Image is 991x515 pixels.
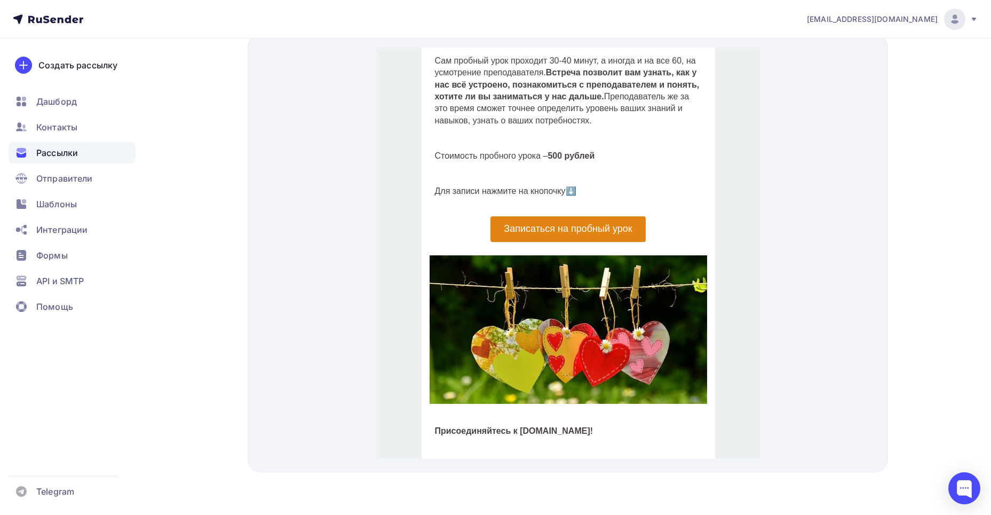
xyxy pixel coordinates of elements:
span: Контакты [36,121,77,134]
div: Создать рассылку [38,59,117,72]
a: Рассылки [9,142,136,163]
span: Интеграции [36,223,88,236]
p: Для записи нажмите на кнопочку [59,138,326,150]
span: Формы [36,249,68,262]
a: Записаться на пробный урок [114,169,269,194]
strong: Присоединяйтесь к [DOMAIN_NAME]! [59,379,217,388]
a: Шаблоны [9,193,136,215]
img: Интернет [53,208,331,356]
span: [EMAIL_ADDRESS][DOMAIN_NAME] [807,14,938,25]
p: Стоимость пробного урока – [59,103,326,114]
span: Шаблоны [36,198,77,210]
strong: 500 рублей [171,104,218,113]
span: Помощь [36,300,73,313]
span: Дашборд [36,95,77,108]
span: API и SMTP [36,275,84,287]
span: Записаться на пробный урок [128,176,256,186]
a: Дашборд [9,91,136,112]
span: Отправители [36,172,93,185]
a: Формы [9,245,136,266]
span: Telegram [36,485,74,498]
a: [EMAIL_ADDRESS][DOMAIN_NAME] [807,9,978,30]
span: Рассылки [36,146,78,159]
strong: Встреча позволит вам узнать, как у нас всё устроено, познакомиться с преподавателем и понять, хот... [59,20,323,53]
a: Контакты [9,116,136,138]
p: Сам пробный урок проходит 30-40 минут, а иногда и на все 60, на усмотрение преподавателя. Препода... [59,7,326,79]
a: Отправители [9,168,136,189]
span: ⬇️ [189,139,200,148]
